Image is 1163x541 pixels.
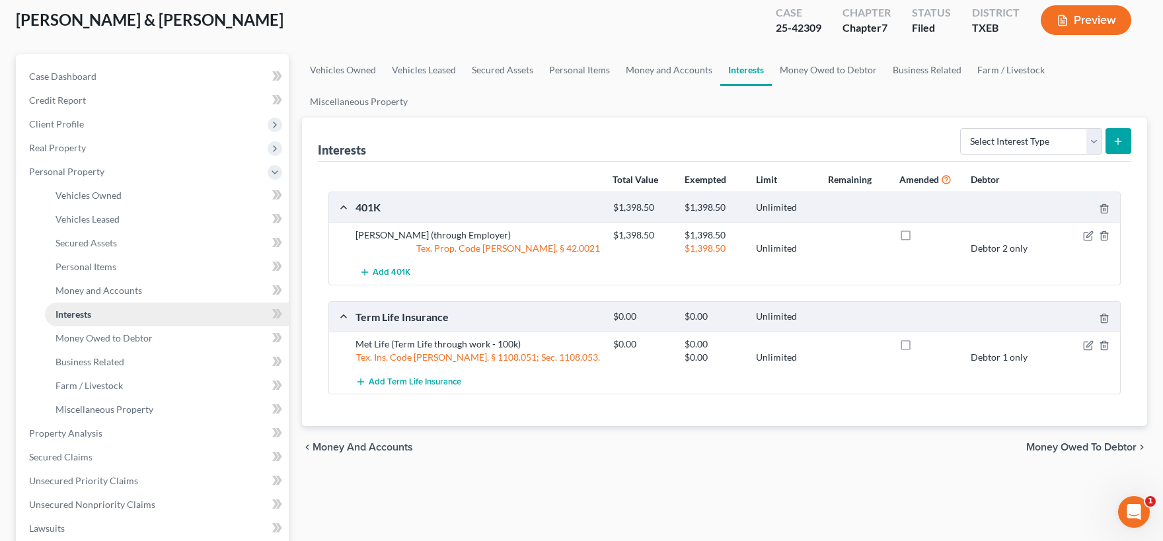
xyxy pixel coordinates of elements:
div: TXEB [972,20,1020,36]
a: Vehicles Owned [302,54,384,86]
div: Status [912,5,951,20]
span: Money Owed to Debtor [1026,442,1137,452]
a: Interests [720,54,772,86]
span: Money Owed to Debtor [56,332,153,343]
a: Property Analysis [19,421,289,445]
a: Unsecured Nonpriority Claims [19,493,289,517]
span: Credit Report [29,94,86,106]
a: Lawsuits [19,517,289,540]
div: Tex. Ins. Code [PERSON_NAME]. § 1108.051; Sec. 1108.053. [349,351,607,364]
span: Money and Accounts [313,442,413,452]
span: Vehicles Owned [56,190,122,201]
button: Preview [1041,5,1131,35]
a: Credit Report [19,89,289,112]
div: Debtor 2 only [964,242,1035,255]
button: Money Owed to Debtor chevron_right [1026,442,1147,452]
i: chevron_left [302,442,313,452]
span: Client Profile [29,118,84,129]
a: Business Related [45,350,289,374]
div: Chapter [843,5,891,20]
a: Money and Accounts [618,54,720,86]
span: 1 [1145,496,1156,507]
span: Unsecured Priority Claims [29,475,138,486]
span: Money and Accounts [56,285,142,296]
strong: Remaining [828,174,872,185]
a: Unsecured Priority Claims [19,469,289,493]
a: Vehicles Leased [384,54,464,86]
span: Property Analysis [29,427,102,439]
span: Secured Assets [56,237,117,248]
span: Farm / Livestock [56,380,123,391]
a: Case Dashboard [19,65,289,89]
a: Personal Items [45,255,289,279]
span: Secured Claims [29,451,93,462]
button: chevron_left Money and Accounts [302,442,413,452]
strong: Exempted [685,174,726,185]
a: Money Owed to Debtor [45,326,289,350]
a: Secured Assets [45,231,289,255]
div: Unlimited [749,310,821,323]
div: $1,398.50 [678,242,749,255]
a: Vehicles Leased [45,207,289,231]
div: $1,398.50 [678,201,749,214]
span: [PERSON_NAME] & [PERSON_NAME] [16,10,283,29]
div: Chapter [843,20,891,36]
div: $1,398.50 [678,229,749,242]
a: Interests [45,303,289,326]
a: Farm / Livestock [969,54,1053,86]
div: Met Life (Term Life through work - 100k) [349,338,607,351]
div: 401K [349,200,607,214]
span: Personal Items [56,261,116,272]
div: $1,398.50 [607,201,678,214]
div: Term Life Insurance [349,310,607,324]
span: Lawsuits [29,523,65,534]
span: Miscellaneous Property [56,404,153,415]
strong: Limit [756,174,777,185]
span: Vehicles Leased [56,213,120,225]
div: Case [776,5,821,20]
div: $0.00 [678,351,749,364]
span: Real Property [29,142,86,153]
span: Business Related [56,356,124,367]
button: Add 401K [356,260,414,285]
a: Secured Assets [464,54,541,86]
div: Unlimited [749,351,821,364]
strong: Amended [899,174,939,185]
div: District [972,5,1020,20]
strong: Total Value [613,174,658,185]
a: Miscellaneous Property [45,398,289,421]
div: Filed [912,20,951,36]
a: Vehicles Owned [45,184,289,207]
i: chevron_right [1137,442,1147,452]
a: Miscellaneous Property [302,86,416,118]
a: Personal Items [541,54,618,86]
a: Farm / Livestock [45,374,289,398]
div: $0.00 [678,338,749,351]
button: Add Term Life Insurance [356,369,461,394]
span: Add Term Life Insurance [369,377,461,387]
div: [PERSON_NAME] (through Employer) [349,229,607,242]
div: Tex. Prop. Code [PERSON_NAME]. § 42.0021 [349,242,607,255]
div: Unlimited [749,201,821,214]
strong: Debtor [971,174,1000,185]
span: 7 [882,21,887,34]
div: Unlimited [749,242,821,255]
a: Secured Claims [19,445,289,469]
div: $0.00 [607,338,678,351]
div: $0.00 [678,310,749,323]
div: 25-42309 [776,20,821,36]
div: Interests [318,142,366,158]
div: Debtor 1 only [964,351,1035,364]
span: Personal Property [29,166,104,177]
div: $0.00 [607,310,678,323]
span: Interests [56,308,91,320]
span: Add 401K [373,268,410,278]
div: $1,398.50 [607,229,678,242]
span: Case Dashboard [29,71,96,82]
a: Business Related [885,54,969,86]
iframe: Intercom live chat [1118,496,1150,528]
a: Money Owed to Debtor [772,54,885,86]
a: Money and Accounts [45,279,289,303]
span: Unsecured Nonpriority Claims [29,499,155,510]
